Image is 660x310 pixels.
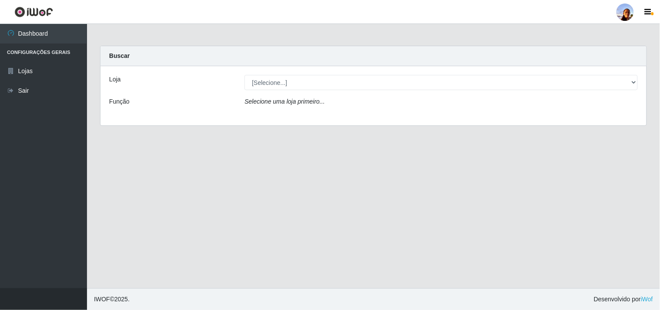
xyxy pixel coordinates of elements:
[109,52,130,59] strong: Buscar
[94,296,110,303] span: IWOF
[594,295,653,304] span: Desenvolvido por
[641,296,653,303] a: iWof
[245,98,325,105] i: Selecione uma loja primeiro...
[14,7,53,17] img: CoreUI Logo
[109,97,130,106] label: Função
[94,295,130,304] span: © 2025 .
[109,75,121,84] label: Loja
